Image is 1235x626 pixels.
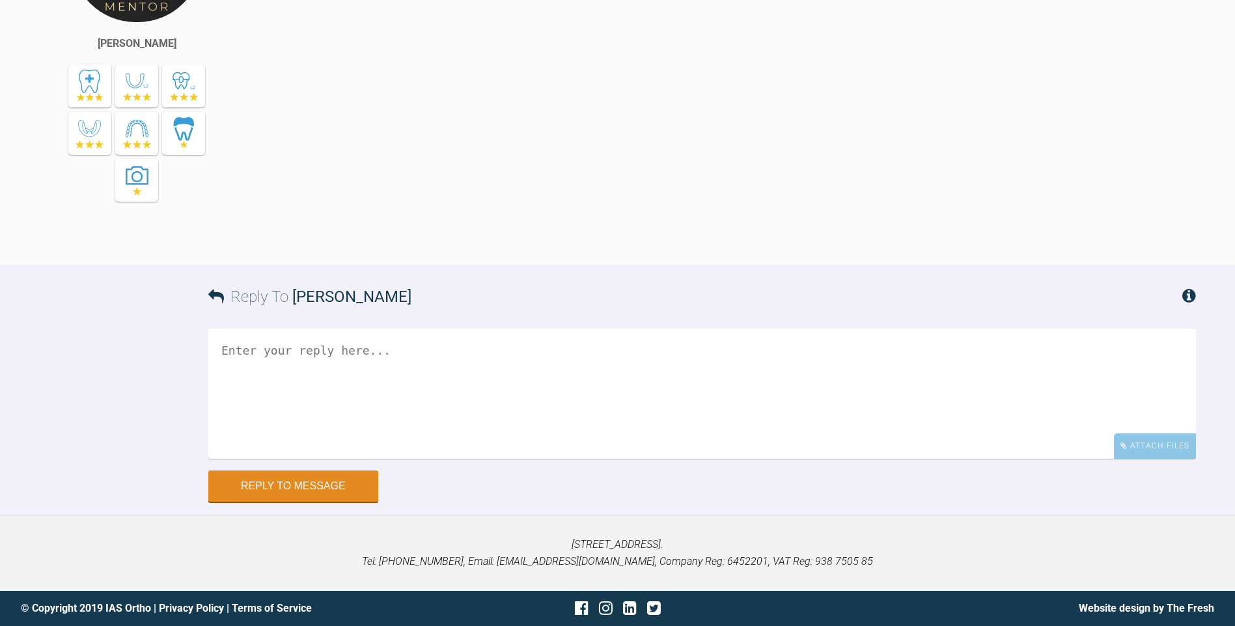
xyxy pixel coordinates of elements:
a: Terms of Service [232,602,312,614]
div: [PERSON_NAME] [98,35,176,52]
a: Privacy Policy [159,602,224,614]
span: [PERSON_NAME] [292,288,411,306]
button: Reply to Message [208,470,378,502]
div: © Copyright 2019 IAS Ortho | | [21,600,419,617]
a: Website design by The Fresh [1079,602,1214,614]
p: [STREET_ADDRESS]. Tel: [PHONE_NUMBER], Email: [EMAIL_ADDRESS][DOMAIN_NAME], Company Reg: 6452201,... [21,536,1214,569]
div: Attach Files [1114,433,1196,459]
h3: Reply To [208,284,411,309]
